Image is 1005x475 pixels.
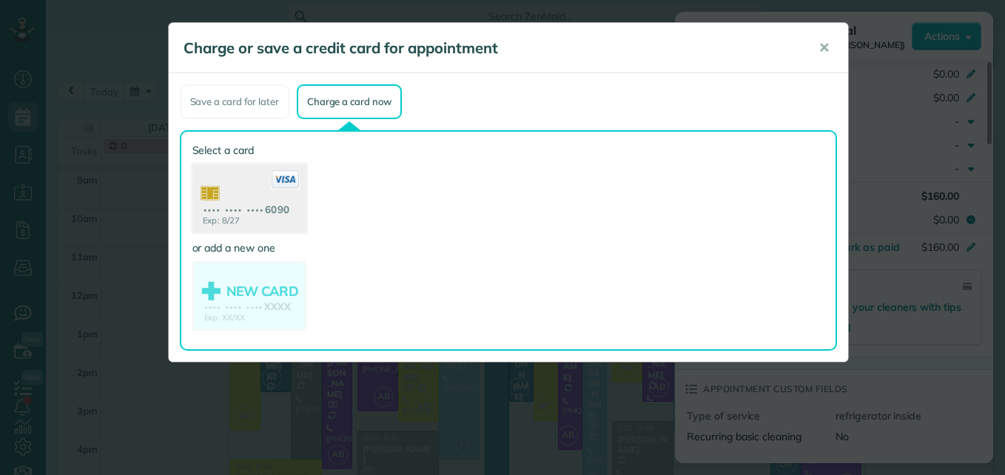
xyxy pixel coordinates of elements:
span: ✕ [819,39,830,56]
label: or add a new one [192,240,306,255]
div: Charge a card now [297,84,402,119]
label: Select a card [192,143,306,158]
h5: Charge or save a credit card for appointment [184,38,798,58]
div: Save a card for later [180,84,289,119]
